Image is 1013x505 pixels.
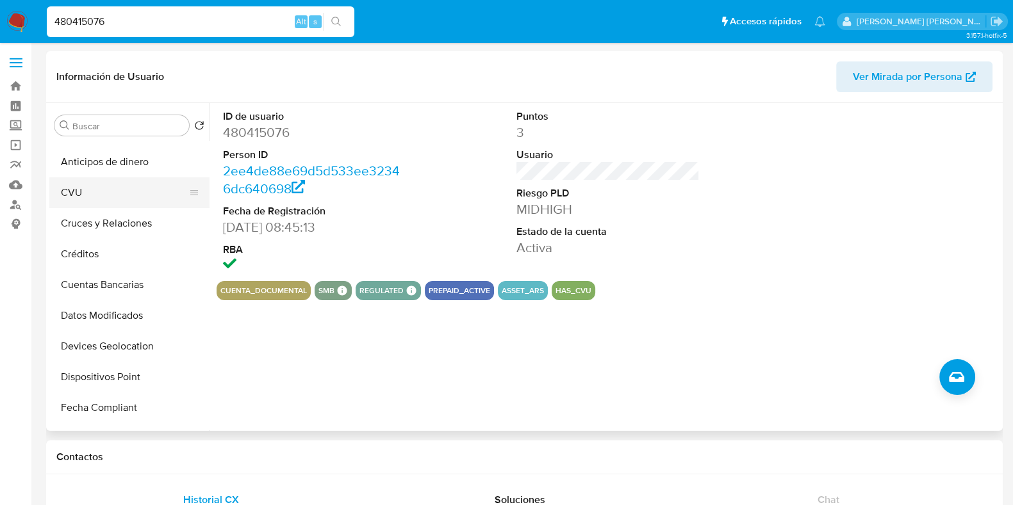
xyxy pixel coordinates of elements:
[296,15,306,28] span: Alt
[516,148,700,162] dt: Usuario
[49,208,210,239] button: Cruces y Relaciones
[49,239,210,269] button: Créditos
[853,61,962,92] span: Ver Mirada por Persona
[220,288,307,293] button: cuenta_documental
[223,109,406,124] dt: ID de usuario
[194,120,204,134] button: Volver al orden por defecto
[49,177,199,208] button: CVU
[56,451,992,463] h1: Contactos
[223,218,406,236] dd: [DATE] 08:45:13
[49,269,210,300] button: Cuentas Bancarias
[836,61,992,92] button: Ver Mirada por Persona
[49,331,210,362] button: Devices Geolocation
[516,200,700,218] dd: MIDHIGH
[814,16,825,27] a: Notificaciones
[556,288,591,293] button: has_cvu
[47,13,354,30] input: Buscar usuario o caso...
[49,423,210,454] button: Historial Riesgo PLD
[502,288,544,293] button: asset_ars
[223,243,406,257] dt: RBA
[516,124,700,141] dd: 3
[990,15,1003,28] a: Salir
[223,204,406,218] dt: Fecha de Registración
[49,300,210,331] button: Datos Modificados
[223,124,406,141] dd: 480415076
[313,15,317,28] span: s
[323,13,349,31] button: search-icon
[49,362,210,392] button: Dispositivos Point
[516,109,700,124] dt: Puntos
[730,15,802,28] span: Accesos rápidos
[516,225,700,239] dt: Estado de la cuenta
[223,148,406,162] dt: Person ID
[49,147,210,177] button: Anticipos de dinero
[429,288,490,293] button: prepaid_active
[318,288,334,293] button: smb
[56,70,164,83] h1: Información de Usuario
[223,161,400,198] a: 2ee4de88e69d5d533ee32346dc640698
[857,15,986,28] p: noelia.huarte@mercadolibre.com
[516,239,700,257] dd: Activa
[516,186,700,200] dt: Riesgo PLD
[359,288,404,293] button: regulated
[49,392,210,423] button: Fecha Compliant
[60,120,70,131] button: Buscar
[72,120,184,132] input: Buscar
